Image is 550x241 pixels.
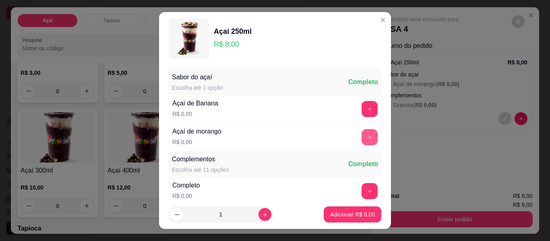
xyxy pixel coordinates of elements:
div: Sabor do açaí [172,72,223,82]
div: Completo [348,159,378,169]
button: decrease-product-quantity [170,208,183,221]
button: Close [376,14,389,27]
p: R$ 0,00 [172,192,200,200]
button: Adicionar R$ 8,00 [324,206,381,222]
div: Açaí 250ml [214,26,252,37]
button: add [362,101,378,117]
img: product-image [169,19,209,59]
p: Adicionar R$ 8,00 [330,210,375,218]
div: Escolha até 11 opções [172,166,229,174]
button: increase-product-quantity [258,208,271,221]
button: add [362,129,378,145]
div: Complementos [172,154,229,164]
div: Açaí de Banana [172,99,218,108]
p: R$ 0,00 [172,110,218,118]
div: Completo [172,181,200,190]
p: R$ 0,00 [172,138,221,146]
p: R$ 8,00 [214,39,252,50]
button: add [362,183,378,199]
div: Açaí de morango [172,127,221,136]
div: Completo [348,77,378,87]
div: Escolha até 1 opção [172,84,223,92]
